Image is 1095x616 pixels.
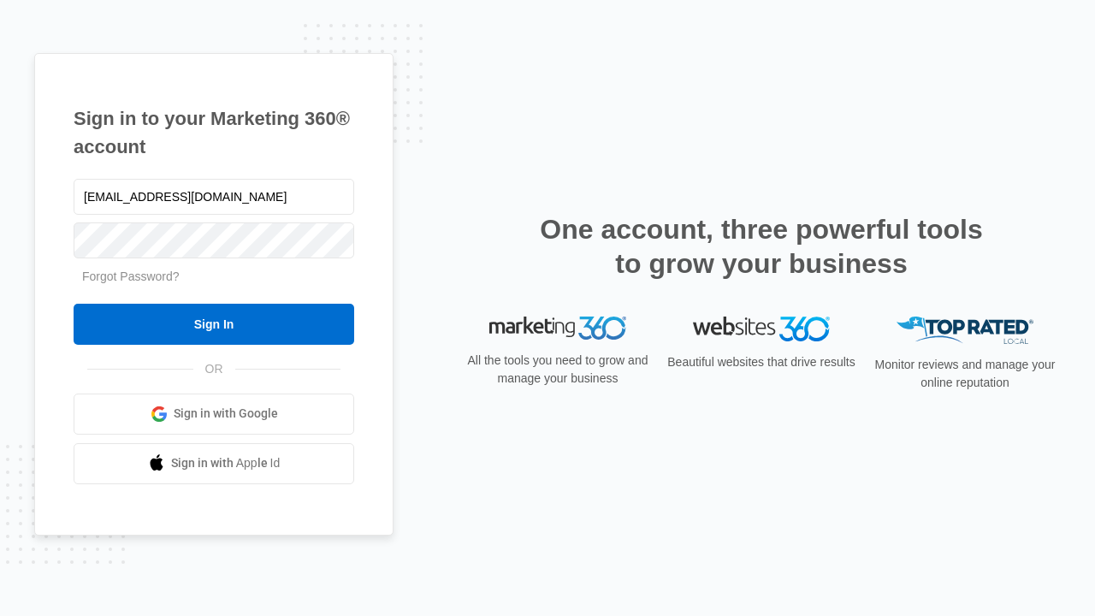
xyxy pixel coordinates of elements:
[82,269,180,283] a: Forgot Password?
[74,304,354,345] input: Sign In
[174,405,278,423] span: Sign in with Google
[489,317,626,341] img: Marketing 360
[74,179,354,215] input: Email
[193,360,235,378] span: OR
[74,104,354,161] h1: Sign in to your Marketing 360® account
[666,353,857,371] p: Beautiful websites that drive results
[535,212,988,281] h2: One account, three powerful tools to grow your business
[171,454,281,472] span: Sign in with Apple Id
[693,317,830,341] img: Websites 360
[897,317,1033,345] img: Top Rated Local
[74,443,354,484] a: Sign in with Apple Id
[462,352,654,388] p: All the tools you need to grow and manage your business
[869,356,1061,392] p: Monitor reviews and manage your online reputation
[74,394,354,435] a: Sign in with Google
